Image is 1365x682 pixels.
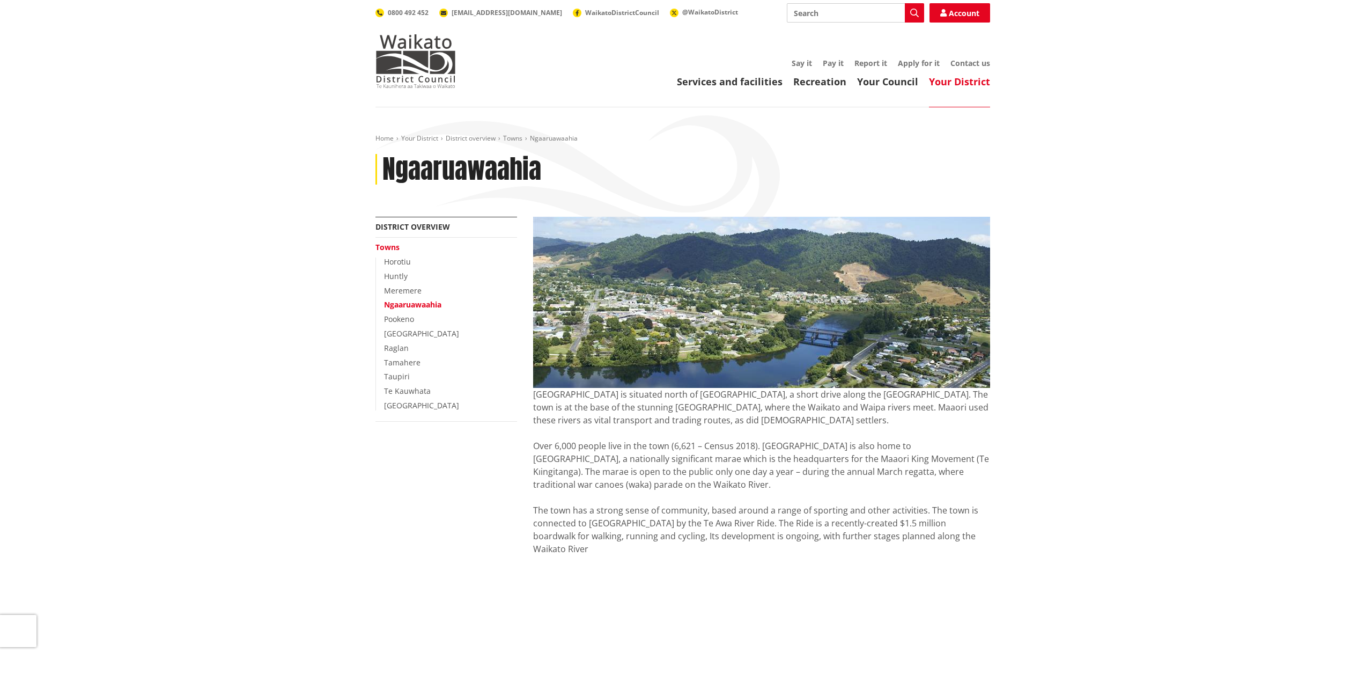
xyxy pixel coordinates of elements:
[384,400,459,410] a: [GEOGRAPHIC_DATA]
[384,256,411,267] a: Horotiu
[382,154,541,185] h1: Ngaaruawaahia
[533,388,990,555] p: [GEOGRAPHIC_DATA] is situated north of [GEOGRAPHIC_DATA], a short drive along the [GEOGRAPHIC_DAT...
[384,371,410,382] a: Taupiri
[573,8,659,17] a: WaikatoDistrictCouncil
[375,222,450,232] a: District overview
[401,134,438,143] a: Your District
[682,8,738,17] span: @WaikatoDistrict
[787,3,924,23] input: Search input
[503,134,522,143] a: Towns
[929,75,990,88] a: Your District
[375,134,990,143] nav: breadcrumb
[384,285,422,296] a: Meremere
[929,3,990,23] a: Account
[793,75,846,88] a: Recreation
[384,271,408,281] a: Huntly
[375,8,429,17] a: 0800 492 452
[439,8,562,17] a: [EMAIL_ADDRESS][DOMAIN_NAME]
[375,34,456,88] img: Waikato District Council - Te Kaunihera aa Takiwaa o Waikato
[950,58,990,68] a: Contact us
[384,343,409,353] a: Raglan
[384,314,414,324] a: Pookeno
[452,8,562,17] span: [EMAIL_ADDRESS][DOMAIN_NAME]
[823,58,844,68] a: Pay it
[375,242,400,252] a: Towns
[585,8,659,17] span: WaikatoDistrictCouncil
[446,134,496,143] a: District overview
[677,75,783,88] a: Services and facilities
[792,58,812,68] a: Say it
[384,357,420,368] a: Tamahere
[857,75,918,88] a: Your Council
[384,299,441,310] a: Ngaaruawaahia
[384,386,431,396] a: Te Kauwhata
[533,217,990,388] img: Ngaruawahia town
[388,8,429,17] span: 0800 492 452
[384,328,459,339] a: [GEOGRAPHIC_DATA]
[854,58,887,68] a: Report it
[670,8,738,17] a: @WaikatoDistrict
[898,58,940,68] a: Apply for it
[375,134,394,143] a: Home
[530,134,578,143] span: Ngaaruawaahia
